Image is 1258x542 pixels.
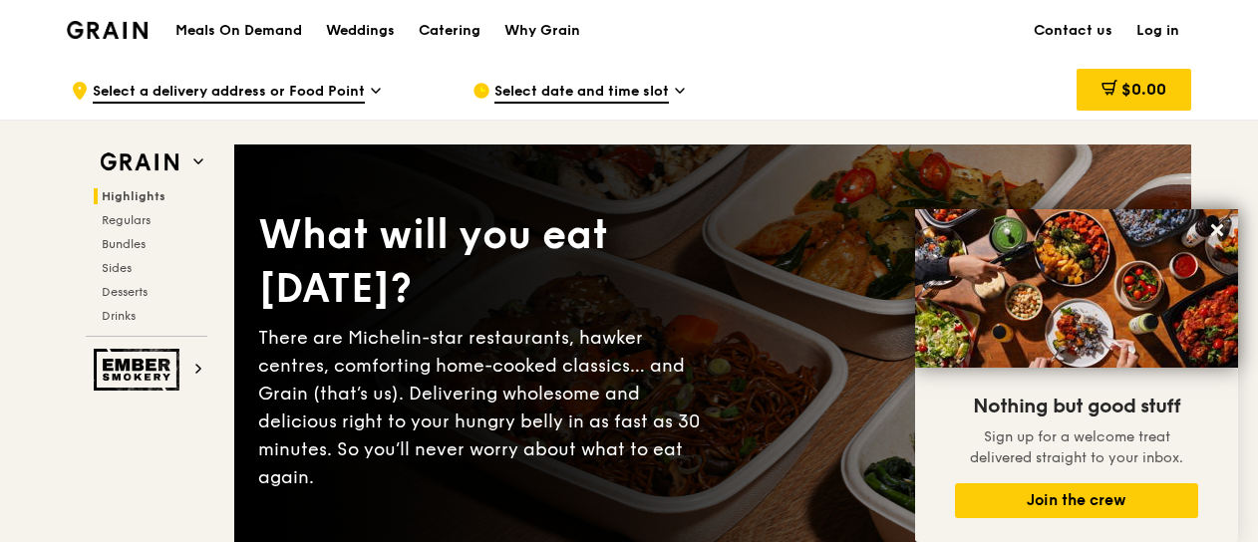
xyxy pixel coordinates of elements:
[102,261,132,275] span: Sides
[102,189,165,203] span: Highlights
[494,82,669,104] span: Select date and time slot
[1121,80,1166,99] span: $0.00
[955,483,1198,518] button: Join the crew
[102,237,146,251] span: Bundles
[915,209,1238,368] img: DSC07876-Edit02-Large.jpeg
[326,1,395,61] div: Weddings
[93,82,365,104] span: Select a delivery address or Food Point
[175,21,302,41] h1: Meals On Demand
[314,1,407,61] a: Weddings
[973,395,1180,418] span: Nothing but good stuff
[419,1,480,61] div: Catering
[970,428,1183,466] span: Sign up for a welcome treat delivered straight to your inbox.
[1124,1,1191,61] a: Log in
[67,21,148,39] img: Grain
[1201,214,1233,246] button: Close
[94,349,185,391] img: Ember Smokery web logo
[102,309,136,323] span: Drinks
[504,1,580,61] div: Why Grain
[258,324,713,491] div: There are Michelin-star restaurants, hawker centres, comforting home-cooked classics… and Grain (...
[258,208,713,316] div: What will you eat [DATE]?
[102,285,148,299] span: Desserts
[94,144,185,180] img: Grain web logo
[492,1,592,61] a: Why Grain
[407,1,492,61] a: Catering
[1022,1,1124,61] a: Contact us
[102,213,151,227] span: Regulars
